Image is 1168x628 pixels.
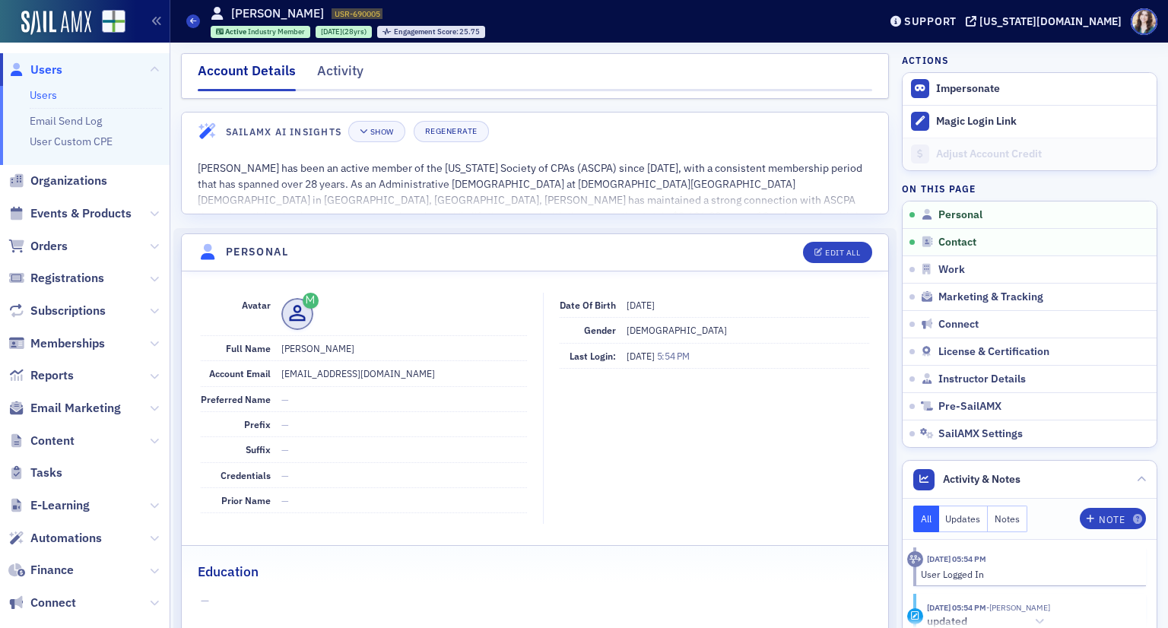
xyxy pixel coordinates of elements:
span: Activity & Notes [943,471,1020,487]
span: Phillip Anthony [986,602,1050,613]
span: Automations [30,530,102,547]
button: All [913,506,939,532]
div: [US_STATE][DOMAIN_NAME] [979,14,1122,28]
button: Show [348,121,405,142]
a: Adjust Account Credit [903,138,1157,170]
div: 1997-09-02 00:00:00 [316,26,372,38]
span: 5:54 PM [657,350,690,362]
div: 25.75 [394,28,481,36]
span: Orders [30,238,68,255]
span: Connect [938,318,979,331]
dd: [PERSON_NAME] [281,336,527,360]
button: Impersonate [936,82,1000,96]
img: SailAMX [102,10,125,33]
span: SailAMX Settings [938,427,1023,441]
span: License & Certification [938,345,1049,359]
span: — [281,443,289,455]
button: Edit All [803,242,871,263]
div: Edit All [825,249,860,257]
a: Finance [8,562,74,579]
span: E-Learning [30,497,90,514]
span: — [281,418,289,430]
button: Regenerate [414,121,489,142]
div: Note [1099,515,1125,524]
span: Suffix [246,443,271,455]
button: Note [1080,508,1146,529]
div: User Logged In [921,567,1136,581]
h2: Education [198,562,259,582]
span: Full Name [226,342,271,354]
h4: On this page [902,182,1157,195]
span: Registrations [30,270,104,287]
span: — [281,393,289,405]
h1: [PERSON_NAME] [231,5,324,22]
span: Avatar [242,299,271,311]
a: Memberships [8,335,105,352]
button: Magic Login Link [903,105,1157,138]
dd: [DEMOGRAPHIC_DATA] [627,318,869,342]
span: Work [938,263,965,277]
div: Update [907,608,923,624]
span: Pre-SailAMX [938,400,1001,414]
span: Users [30,62,62,78]
span: Contact [938,236,976,249]
a: Organizations [8,173,107,189]
button: [US_STATE][DOMAIN_NAME] [966,16,1127,27]
span: Connect [30,595,76,611]
span: Credentials [221,469,271,481]
span: Prior Name [221,494,271,506]
button: Updates [939,506,989,532]
div: Magic Login Link [936,115,1149,128]
span: Marketing & Tracking [938,290,1043,304]
a: Reports [8,367,74,384]
h4: SailAMX AI Insights [226,125,341,138]
a: Email Marketing [8,400,121,417]
span: Last Login: [570,350,616,362]
span: Profile [1131,8,1157,35]
span: [DATE] [627,299,655,311]
a: View Homepage [91,10,125,36]
a: Users [30,88,57,102]
a: Tasks [8,465,62,481]
div: Activity [317,61,363,89]
span: Account Email [209,367,271,379]
span: Industry Member [248,27,305,36]
div: Activity [907,551,923,567]
a: Email Send Log [30,114,102,128]
span: Content [30,433,75,449]
dd: [EMAIL_ADDRESS][DOMAIN_NAME] [281,361,527,385]
span: Instructor Details [938,373,1026,386]
div: (28yrs) [321,27,367,36]
span: Events & Products [30,205,132,222]
a: Connect [8,595,76,611]
span: — [281,469,289,481]
a: Registrations [8,270,104,287]
a: Content [8,433,75,449]
time: 9/23/2025 05:54 PM [927,553,986,564]
a: E-Learning [8,497,90,514]
span: USR-690005 [335,8,380,19]
a: Events & Products [8,205,132,222]
div: Adjust Account Credit [936,147,1149,161]
span: Engagement Score : [394,27,460,36]
div: Account Details [198,61,296,91]
img: SailAMX [21,11,91,35]
span: Finance [30,562,74,579]
span: Gender [584,324,616,336]
span: Tasks [30,465,62,481]
span: [DATE] [321,27,342,36]
h4: Actions [902,53,949,67]
div: Show [370,128,394,136]
time: 9/23/2025 05:54 PM [927,602,986,613]
span: Reports [30,367,74,384]
span: Active [225,27,248,36]
div: Active: Active: Industry Member [211,26,311,38]
span: [DATE] [627,350,657,362]
h4: Personal [226,244,288,260]
span: — [281,494,289,506]
a: Subscriptions [8,303,106,319]
a: Orders [8,238,68,255]
a: Automations [8,530,102,547]
span: Preferred Name [201,393,271,405]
